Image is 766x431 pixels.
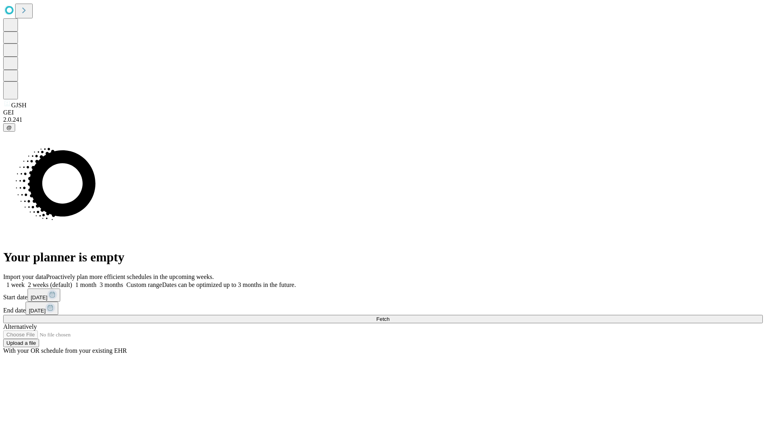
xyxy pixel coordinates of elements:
span: Alternatively [3,323,37,330]
button: [DATE] [26,302,58,315]
span: Dates can be optimized up to 3 months in the future. [162,281,296,288]
div: GEI [3,109,763,116]
button: Fetch [3,315,763,323]
span: Import your data [3,273,46,280]
div: 2.0.241 [3,116,763,123]
span: [DATE] [29,308,45,314]
span: 1 month [75,281,97,288]
span: 3 months [100,281,123,288]
span: Proactively plan more efficient schedules in the upcoming weeks. [46,273,214,280]
span: With your OR schedule from your existing EHR [3,347,127,354]
span: @ [6,125,12,130]
span: [DATE] [31,295,47,301]
h1: Your planner is empty [3,250,763,265]
span: 2 weeks (default) [28,281,72,288]
button: @ [3,123,15,132]
button: [DATE] [28,289,60,302]
span: Fetch [376,316,389,322]
span: Custom range [126,281,162,288]
div: Start date [3,289,763,302]
span: 1 week [6,281,25,288]
div: End date [3,302,763,315]
span: GJSH [11,102,26,109]
button: Upload a file [3,339,39,347]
